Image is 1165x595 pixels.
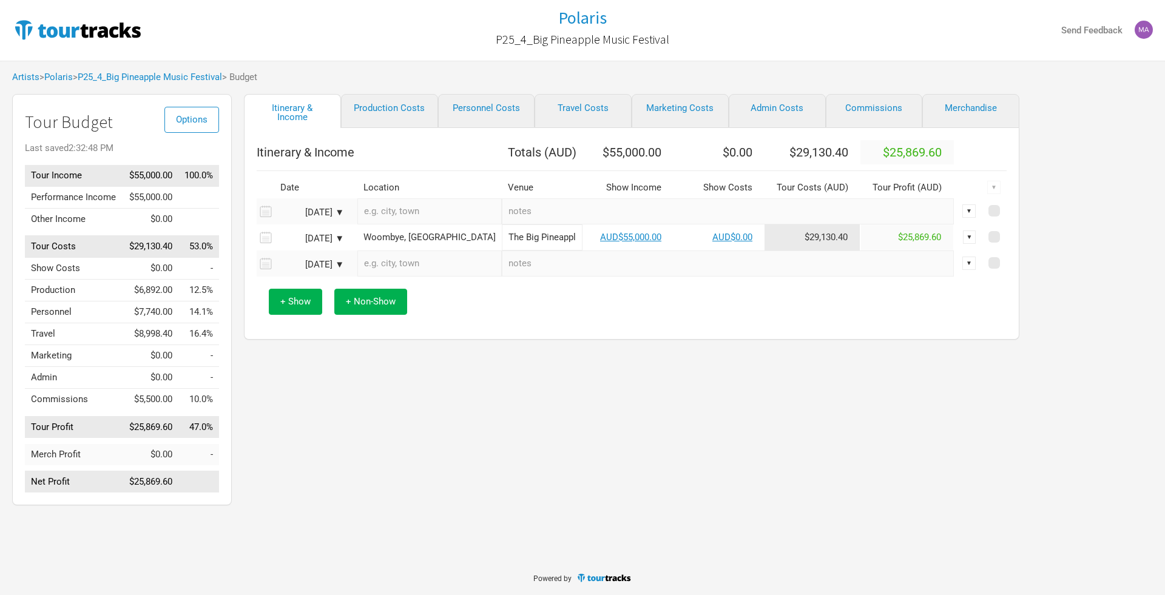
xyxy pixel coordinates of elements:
[44,72,73,82] a: Polaris
[25,208,123,230] td: Other Income
[123,471,178,493] td: $25,869.60
[178,165,219,187] td: Tour Income as % of Tour Income
[826,94,923,128] a: Commissions
[25,236,123,258] td: Tour Costs
[582,140,674,164] th: $55,000.00
[712,232,752,243] a: AUD$0.00
[558,8,607,27] a: Polaris
[438,94,535,128] a: Personnel Costs
[582,177,674,198] th: Show Income
[178,471,219,493] td: Net Profit as % of Tour Income
[25,416,123,438] td: Tour Profit
[25,280,123,301] td: Production
[25,389,123,411] td: Commissions
[962,204,976,218] div: ▼
[496,33,669,46] h2: P25_4_Big Pineapple Music Festival
[176,114,208,125] span: Options
[25,471,123,493] td: Net Profit
[962,257,976,270] div: ▼
[1061,25,1123,36] strong: Send Feedback
[765,224,860,250] td: Tour Cost allocation from Production, Personnel, Travel, Marketing, Admin & Commissions
[357,250,502,277] input: e.g. city, town
[363,233,496,242] div: Woombye, Australia
[341,94,438,128] a: Production Costs
[178,389,219,411] td: Commissions as % of Tour Income
[334,289,407,315] button: + Non-Show
[765,177,860,198] th: Tour Costs ( AUD )
[244,94,341,128] a: Itinerary & Income
[25,345,123,367] td: Marketing
[860,177,954,198] th: Tour Profit ( AUD )
[25,144,219,153] div: Last saved 2:32:48 PM
[277,260,344,269] div: [DATE] ▼
[632,94,729,128] a: Marketing Costs
[357,177,502,198] th: Location
[274,177,353,198] th: Date
[123,165,178,187] td: $55,000.00
[178,367,219,389] td: Admin as % of Tour Income
[535,94,632,128] a: Travel Costs
[674,140,765,164] th: $0.00
[502,250,954,277] input: notes
[178,323,219,345] td: Travel as % of Tour Income
[178,186,219,208] td: Performance Income as % of Tour Income
[12,72,39,82] a: Artists
[600,232,661,243] a: AUD$55,000.00
[922,94,1019,128] a: Merchandise
[25,186,123,208] td: Performance Income
[280,296,311,307] span: + Show
[533,574,572,583] span: Powered by
[963,230,976,244] div: ▼
[123,367,178,389] td: $0.00
[502,198,954,224] input: notes
[178,258,219,280] td: Show Costs as % of Tour Income
[898,232,941,243] span: $25,869.60
[78,72,222,82] a: P25_4_Big Pineapple Music Festival
[178,416,219,438] td: Tour Profit as % of Tour Income
[178,208,219,230] td: Other Income as % of Tour Income
[222,73,257,82] span: > Budget
[123,301,178,323] td: $7,740.00
[178,236,219,258] td: Tour Costs as % of Tour Income
[123,323,178,345] td: $8,998.40
[164,107,219,133] button: Options
[25,301,123,323] td: Personnel
[765,140,860,164] th: $29,130.40
[123,236,178,258] td: $29,130.40
[25,165,123,187] td: Tour Income
[277,208,344,217] div: [DATE] ▼
[25,367,123,389] td: Admin
[123,416,178,438] td: $25,869.60
[576,573,632,583] img: TourTracks
[25,258,123,280] td: Show Costs
[729,94,826,128] a: Admin Costs
[12,18,143,42] img: TourTracks
[25,323,123,345] td: Travel
[269,289,322,315] button: + Show
[39,73,73,82] span: >
[357,198,502,224] input: e.g. city, town
[123,208,178,230] td: $0.00
[123,444,178,465] td: $0.00
[502,140,582,164] th: Totals ( AUD )
[496,27,669,52] a: P25_4_Big Pineapple Music Festival
[123,280,178,301] td: $6,892.00
[123,186,178,208] td: $55,000.00
[502,177,582,198] th: Venue
[178,280,219,301] td: Production as % of Tour Income
[73,73,222,82] span: >
[558,7,607,29] h1: Polaris
[1135,21,1153,39] img: Mark
[502,224,582,250] input: The Big Pineapple Festival
[123,258,178,280] td: $0.00
[123,389,178,411] td: $5,500.00
[123,345,178,367] td: $0.00
[883,145,942,160] span: $25,869.60
[178,444,219,465] td: Merch Profit as % of Tour Income
[277,234,344,243] div: [DATE] ▼
[257,140,502,164] th: Itinerary & Income
[346,296,396,307] span: + Non-Show
[674,177,765,198] th: Show Costs
[178,301,219,323] td: Personnel as % of Tour Income
[178,345,219,367] td: Marketing as % of Tour Income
